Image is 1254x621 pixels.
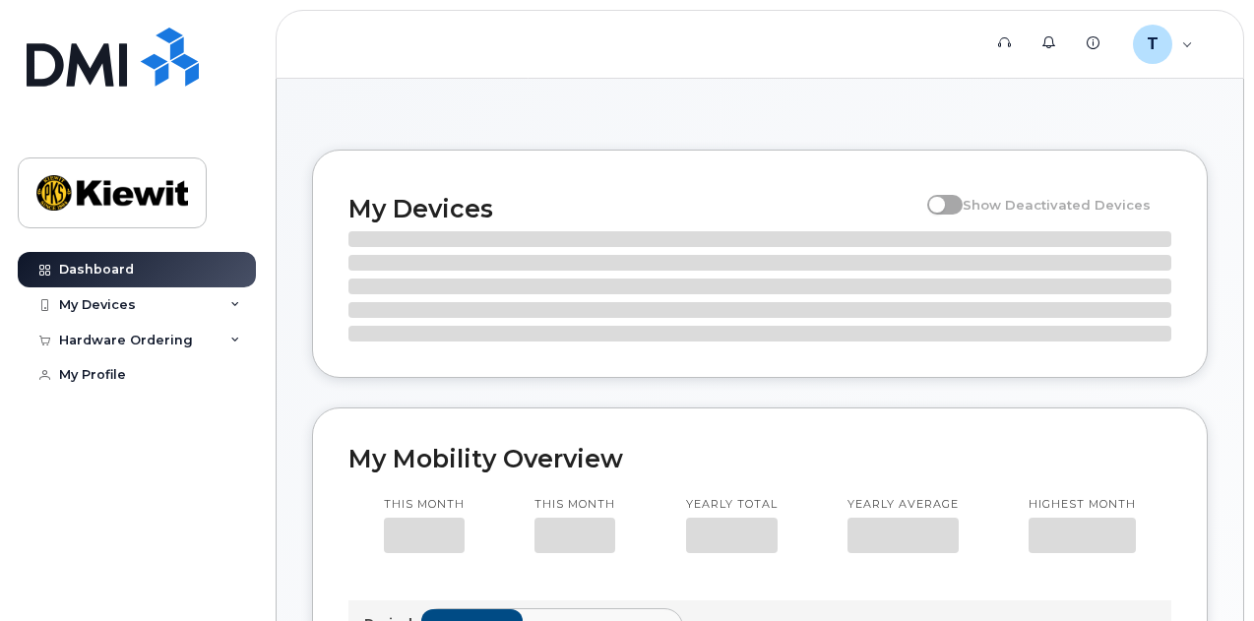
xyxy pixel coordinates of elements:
span: Show Deactivated Devices [963,197,1151,213]
input: Show Deactivated Devices [927,186,943,202]
p: Yearly average [847,497,959,513]
p: This month [534,497,615,513]
p: This month [384,497,465,513]
h2: My Mobility Overview [348,444,1171,473]
p: Yearly total [686,497,778,513]
h2: My Devices [348,194,917,223]
p: Highest month [1029,497,1136,513]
